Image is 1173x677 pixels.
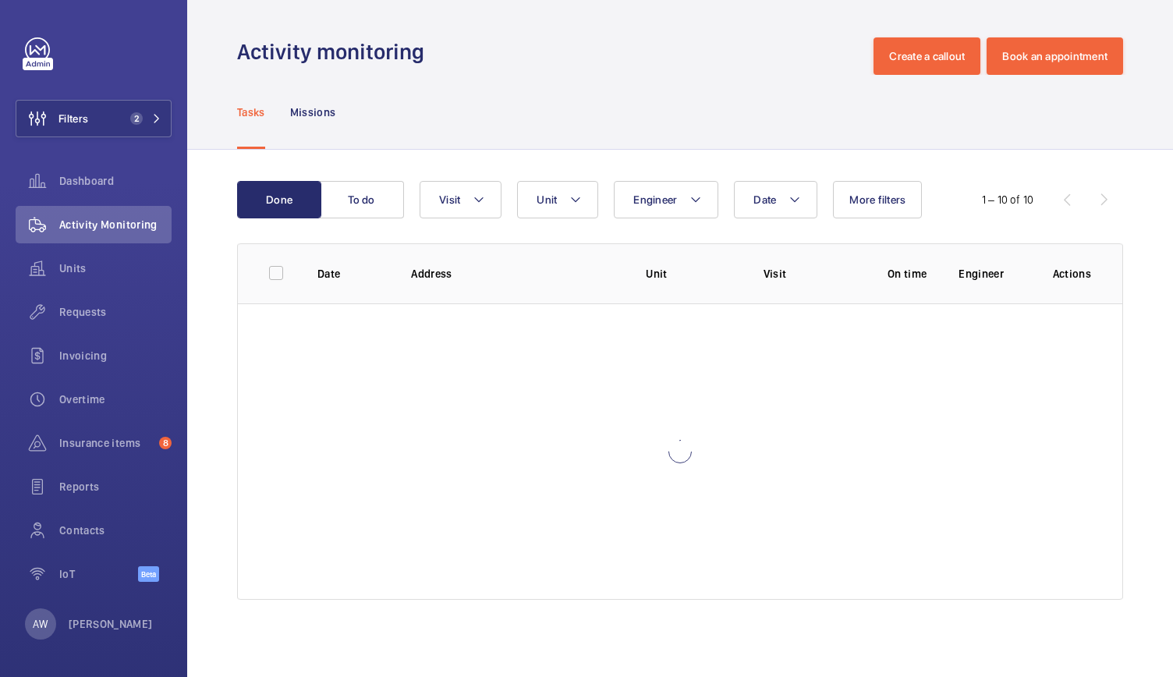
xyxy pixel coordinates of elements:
[59,261,172,276] span: Units
[69,616,153,632] p: [PERSON_NAME]
[874,37,980,75] button: Create a callout
[633,193,677,206] span: Engineer
[59,348,172,363] span: Invoicing
[881,266,934,282] p: On time
[764,266,856,282] p: Visit
[59,217,172,232] span: Activity Monitoring
[59,304,172,320] span: Requests
[130,112,143,125] span: 2
[646,266,738,282] p: Unit
[420,181,501,218] button: Visit
[411,266,621,282] p: Address
[320,181,404,218] button: To do
[58,111,88,126] span: Filters
[537,193,557,206] span: Unit
[439,193,460,206] span: Visit
[59,523,172,538] span: Contacts
[753,193,776,206] span: Date
[517,181,598,218] button: Unit
[59,479,172,494] span: Reports
[1053,266,1091,282] p: Actions
[833,181,922,218] button: More filters
[317,266,386,282] p: Date
[159,437,172,449] span: 8
[849,193,905,206] span: More filters
[138,566,159,582] span: Beta
[290,105,336,120] p: Missions
[33,616,48,632] p: AW
[59,435,153,451] span: Insurance items
[16,100,172,137] button: Filters2
[734,181,817,218] button: Date
[237,105,265,120] p: Tasks
[237,37,434,66] h1: Activity monitoring
[987,37,1123,75] button: Book an appointment
[237,181,321,218] button: Done
[614,181,718,218] button: Engineer
[982,192,1033,207] div: 1 – 10 of 10
[59,173,172,189] span: Dashboard
[59,392,172,407] span: Overtime
[59,566,138,582] span: IoT
[959,266,1027,282] p: Engineer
